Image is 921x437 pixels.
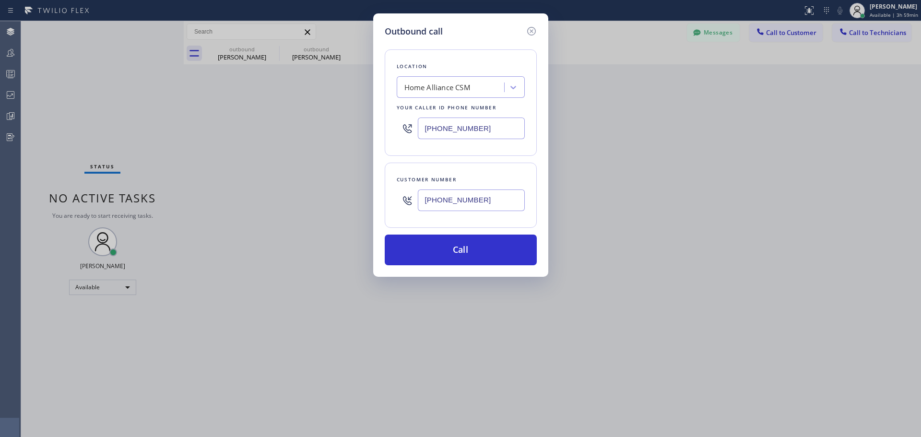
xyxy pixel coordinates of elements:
[385,25,443,38] h5: Outbound call
[404,82,471,93] div: Home Alliance CSM
[397,61,525,71] div: Location
[397,175,525,185] div: Customer number
[418,118,525,139] input: (123) 456-7890
[418,189,525,211] input: (123) 456-7890
[397,103,525,113] div: Your caller id phone number
[385,235,537,265] button: Call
